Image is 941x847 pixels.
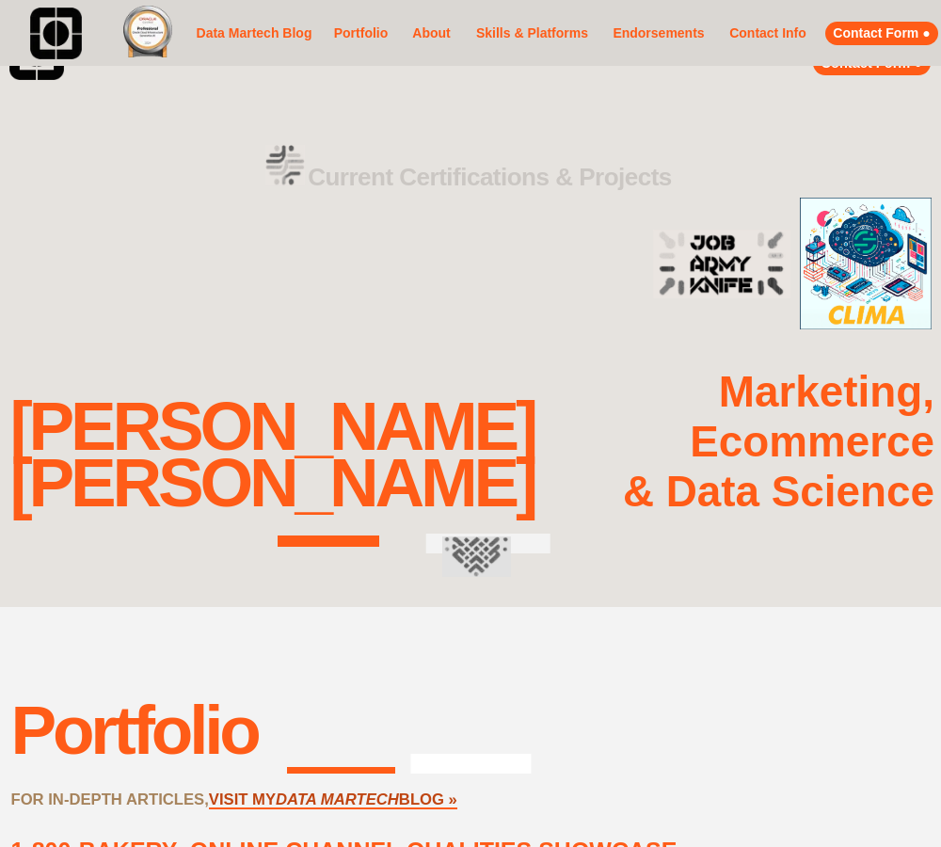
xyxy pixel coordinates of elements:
[329,13,392,55] a: Portfolio
[276,791,399,809] a: DATA MARTECH
[9,398,534,512] div: [PERSON_NAME] [PERSON_NAME]
[719,368,934,416] strong: Marketing,
[209,791,276,809] a: VISIT MY
[10,691,257,769] div: Portfolio
[10,791,208,808] strong: FOR IN-DEPTH ARTICLES,
[847,757,941,847] iframe: Chat Widget
[724,22,812,45] a: Contact Info
[623,468,934,516] strong: & Data Science
[407,22,456,45] a: About
[690,418,934,466] strong: Ecommerce
[470,13,594,55] a: Skills & Platforms
[308,163,672,191] strong: Current Certifications & Projects
[608,22,710,45] a: Endorsements
[825,22,938,45] a: Contact Form ●
[399,791,457,809] a: BLOG »
[193,7,315,60] a: Data Martech Blog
